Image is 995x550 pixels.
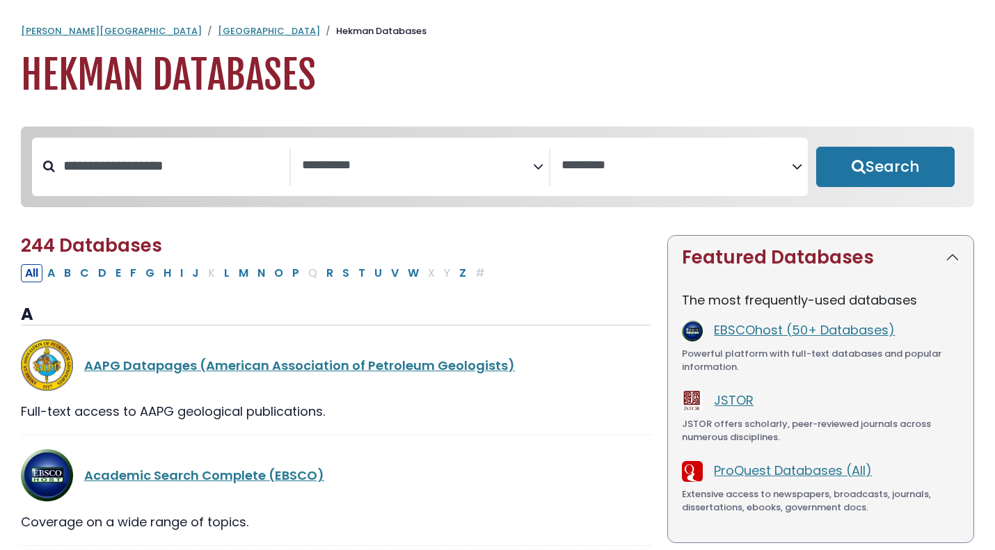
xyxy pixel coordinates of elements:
a: Academic Search Complete (EBSCO) [84,467,324,484]
button: Filter Results S [338,264,353,282]
a: ProQuest Databases (All) [714,462,872,479]
a: AAPG Datapages (American Association of Petroleum Geologists) [84,357,515,374]
span: 244 Databases [21,233,162,258]
button: All [21,264,42,282]
button: Filter Results E [111,264,125,282]
button: Filter Results M [234,264,253,282]
h1: Hekman Databases [21,52,974,99]
button: Filter Results O [270,264,287,282]
a: [PERSON_NAME][GEOGRAPHIC_DATA] [21,24,202,38]
div: Extensive access to newspapers, broadcasts, journals, dissertations, ebooks, government docs. [682,487,960,515]
textarea: Search [562,159,792,173]
button: Filter Results H [159,264,175,282]
div: Powerful platform with full-text databases and popular information. [682,347,960,374]
p: The most frequently-used databases [682,291,960,309]
button: Submit for Search Results [816,147,955,187]
button: Filter Results P [288,264,303,282]
button: Filter Results V [387,264,403,282]
nav: Search filters [21,127,974,207]
a: JSTOR [714,391,754,409]
a: [GEOGRAPHIC_DATA] [218,24,320,38]
button: Filter Results J [188,264,203,282]
textarea: Search [302,159,532,173]
input: Search database by title or keyword [55,154,289,177]
button: Filter Results T [354,264,369,282]
nav: breadcrumb [21,24,974,38]
div: Full-text access to AAPG geological publications. [21,402,651,421]
button: Featured Databases [668,236,973,280]
button: Filter Results C [76,264,93,282]
button: Filter Results G [141,264,159,282]
button: Filter Results Z [455,264,470,282]
h3: A [21,305,651,325]
div: JSTOR offers scholarly, peer-reviewed journals across numerous disciplines. [682,417,960,444]
button: Filter Results R [322,264,337,282]
li: Hekman Databases [320,24,427,38]
button: Filter Results F [126,264,141,282]
button: Filter Results N [253,264,269,282]
div: Alpha-list to filter by first letter of database name [21,264,491,281]
button: Filter Results U [370,264,386,282]
a: EBSCOhost (50+ Databases) [714,321,895,339]
button: Filter Results D [94,264,111,282]
button: Filter Results L [220,264,234,282]
button: Filter Results W [404,264,423,282]
button: Filter Results I [176,264,187,282]
div: Coverage on a wide range of topics. [21,512,651,531]
button: Filter Results B [60,264,75,282]
button: Filter Results A [43,264,59,282]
